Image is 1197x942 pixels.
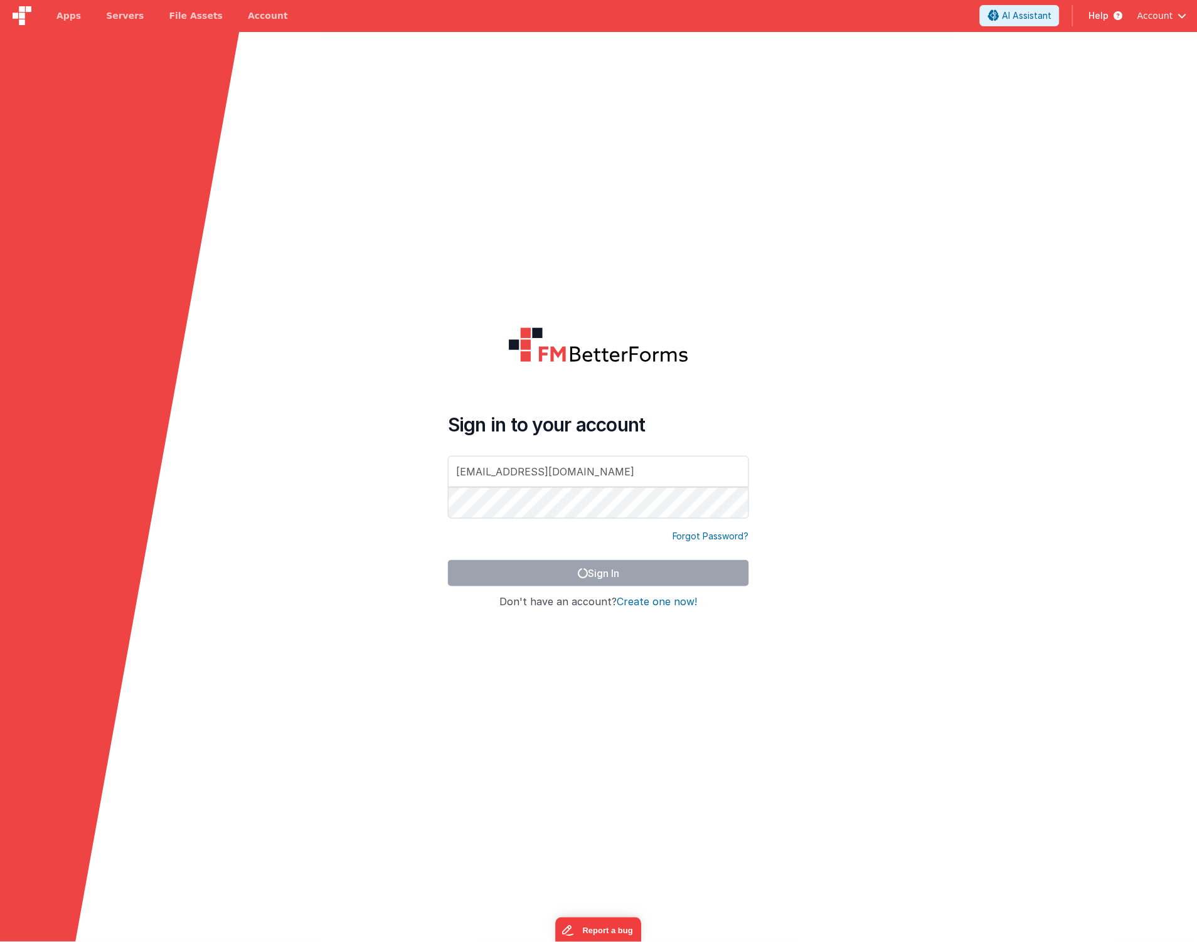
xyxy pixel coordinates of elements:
[448,413,749,436] h4: Sign in to your account
[448,596,749,608] h4: Don't have an account?
[617,596,698,608] button: Create one now!
[106,9,144,22] span: Servers
[1137,9,1187,22] button: Account
[448,560,749,586] button: Sign In
[1137,9,1173,22] span: Account
[448,456,749,487] input: Email Address
[56,9,81,22] span: Apps
[1002,9,1051,22] span: AI Assistant
[169,9,223,22] span: File Assets
[980,5,1060,26] button: AI Assistant
[1088,9,1109,22] span: Help
[673,530,749,542] a: Forgot Password?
